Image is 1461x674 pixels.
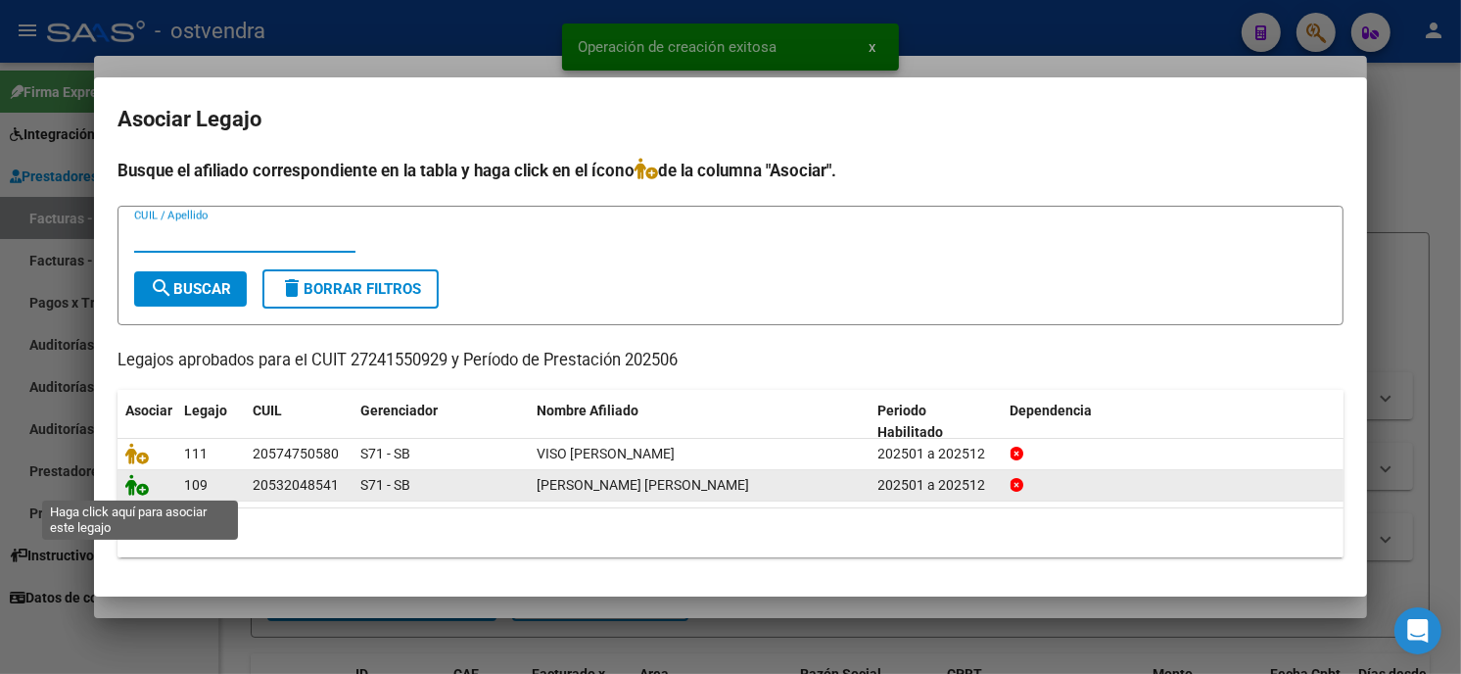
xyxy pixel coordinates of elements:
[253,474,339,497] div: 20532048541
[537,446,675,461] span: VISO RAGNAR LUKA
[360,477,410,493] span: S71 - SB
[878,443,995,465] div: 202501 a 202512
[118,101,1343,138] h2: Asociar Legajo
[529,390,871,455] datatable-header-cell: Nombre Afiliado
[184,446,208,461] span: 111
[118,349,1343,373] p: Legajos aprobados para el CUIT 27241550929 y Período de Prestación 202506
[537,477,749,493] span: VISO MIRKO ARTURO
[280,280,421,298] span: Borrar Filtros
[878,403,944,441] span: Periodo Habilitado
[253,443,339,465] div: 20574750580
[150,276,173,300] mat-icon: search
[184,403,227,418] span: Legajo
[245,390,353,455] datatable-header-cell: CUIL
[134,271,247,307] button: Buscar
[253,403,282,418] span: CUIL
[150,280,231,298] span: Buscar
[537,403,638,418] span: Nombre Afiliado
[262,269,439,309] button: Borrar Filtros
[118,158,1343,183] h4: Busque el afiliado correspondiente en la tabla y haga click en el ícono de la columna "Asociar".
[1003,390,1344,455] datatable-header-cell: Dependencia
[280,276,304,300] mat-icon: delete
[1394,607,1441,654] div: Open Intercom Messenger
[878,474,995,497] div: 202501 a 202512
[360,403,438,418] span: Gerenciador
[118,508,1343,557] div: 2 registros
[184,477,208,493] span: 109
[1011,403,1093,418] span: Dependencia
[125,403,172,418] span: Asociar
[360,446,410,461] span: S71 - SB
[176,390,245,455] datatable-header-cell: Legajo
[353,390,529,455] datatable-header-cell: Gerenciador
[118,390,176,455] datatable-header-cell: Asociar
[871,390,1003,455] datatable-header-cell: Periodo Habilitado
